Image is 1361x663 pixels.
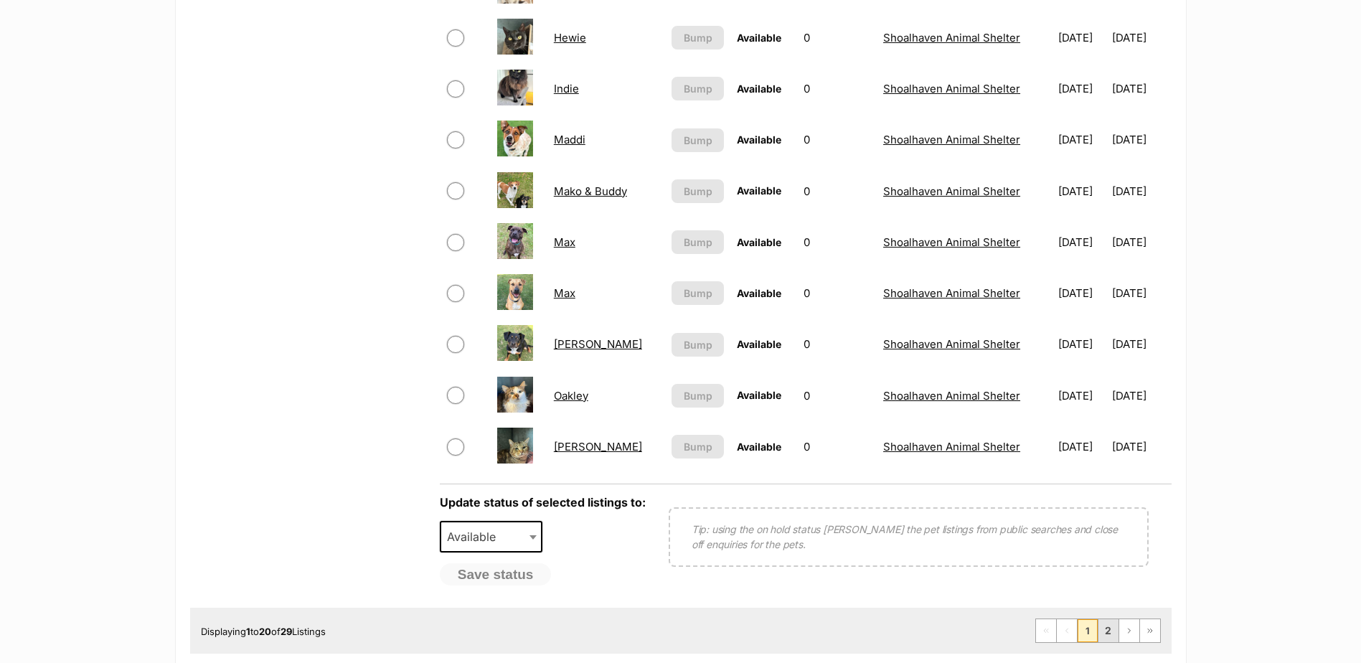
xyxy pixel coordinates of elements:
[259,626,271,637] strong: 20
[1119,619,1139,642] a: Next page
[684,286,712,301] span: Bump
[440,521,543,552] span: Available
[201,626,326,637] span: Displaying to of Listings
[798,166,876,216] td: 0
[672,128,724,152] button: Bump
[1112,115,1170,164] td: [DATE]
[883,389,1020,403] a: Shoalhaven Animal Shelter
[672,77,724,100] button: Bump
[883,184,1020,198] a: Shoalhaven Animal Shelter
[684,337,712,352] span: Bump
[684,235,712,250] span: Bump
[737,287,781,299] span: Available
[554,389,588,403] a: Oakley
[1140,619,1160,642] a: Last page
[737,441,781,453] span: Available
[1052,422,1111,471] td: [DATE]
[1112,217,1170,267] td: [DATE]
[737,184,781,197] span: Available
[1098,619,1119,642] a: Page 2
[1112,166,1170,216] td: [DATE]
[672,281,724,305] button: Bump
[883,286,1020,300] a: Shoalhaven Animal Shelter
[684,439,712,454] span: Bump
[883,82,1020,95] a: Shoalhaven Animal Shelter
[798,268,876,318] td: 0
[1112,13,1170,62] td: [DATE]
[1112,319,1170,369] td: [DATE]
[798,13,876,62] td: 0
[1052,371,1111,420] td: [DATE]
[798,115,876,164] td: 0
[1057,619,1077,642] span: Previous page
[798,422,876,471] td: 0
[441,527,510,547] span: Available
[692,522,1126,552] p: Tip: using the on hold status [PERSON_NAME] the pet listings from public searches and close off e...
[684,81,712,96] span: Bump
[684,184,712,199] span: Bump
[1112,268,1170,318] td: [DATE]
[1052,268,1111,318] td: [DATE]
[737,32,781,44] span: Available
[737,83,781,95] span: Available
[1112,422,1170,471] td: [DATE]
[672,179,724,203] button: Bump
[554,235,575,249] a: Max
[1052,217,1111,267] td: [DATE]
[1112,64,1170,113] td: [DATE]
[883,235,1020,249] a: Shoalhaven Animal Shelter
[684,30,712,45] span: Bump
[1052,64,1111,113] td: [DATE]
[684,133,712,148] span: Bump
[798,64,876,113] td: 0
[684,388,712,403] span: Bump
[672,26,724,50] button: Bump
[246,626,250,637] strong: 1
[798,217,876,267] td: 0
[798,371,876,420] td: 0
[1036,619,1056,642] span: First page
[554,337,642,351] a: [PERSON_NAME]
[798,319,876,369] td: 0
[1035,619,1161,643] nav: Pagination
[554,31,586,44] a: Hewie
[883,440,1020,453] a: Shoalhaven Animal Shelter
[672,435,724,459] button: Bump
[672,384,724,408] button: Bump
[672,333,724,357] button: Bump
[883,31,1020,44] a: Shoalhaven Animal Shelter
[440,495,646,509] label: Update status of selected listings to:
[554,133,585,146] a: Maddi
[737,338,781,350] span: Available
[1052,13,1111,62] td: [DATE]
[281,626,292,637] strong: 29
[737,236,781,248] span: Available
[883,133,1020,146] a: Shoalhaven Animal Shelter
[554,82,579,95] a: Indie
[440,563,552,586] button: Save status
[737,389,781,401] span: Available
[1112,371,1170,420] td: [DATE]
[1052,319,1111,369] td: [DATE]
[554,184,627,198] a: Mako & Buddy
[1052,115,1111,164] td: [DATE]
[672,230,724,254] button: Bump
[1052,166,1111,216] td: [DATE]
[554,286,575,300] a: Max
[554,440,642,453] a: [PERSON_NAME]
[737,133,781,146] span: Available
[883,337,1020,351] a: Shoalhaven Animal Shelter
[1078,619,1098,642] span: Page 1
